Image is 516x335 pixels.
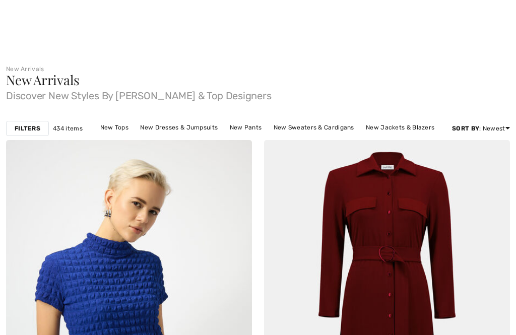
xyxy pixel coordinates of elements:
[6,71,79,89] span: New Arrivals
[217,134,259,147] a: New Skirts
[452,124,510,133] div: : Newest
[361,121,439,134] a: New Jackets & Blazers
[6,65,44,73] a: New Arrivals
[261,134,317,147] a: New Outerwear
[269,121,359,134] a: New Sweaters & Cardigans
[6,87,510,101] span: Discover New Styles By [PERSON_NAME] & Top Designers
[15,124,40,133] strong: Filters
[53,124,83,133] span: 434 items
[135,121,223,134] a: New Dresses & Jumpsuits
[95,121,134,134] a: New Tops
[452,125,479,132] strong: Sort By
[225,121,267,134] a: New Pants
